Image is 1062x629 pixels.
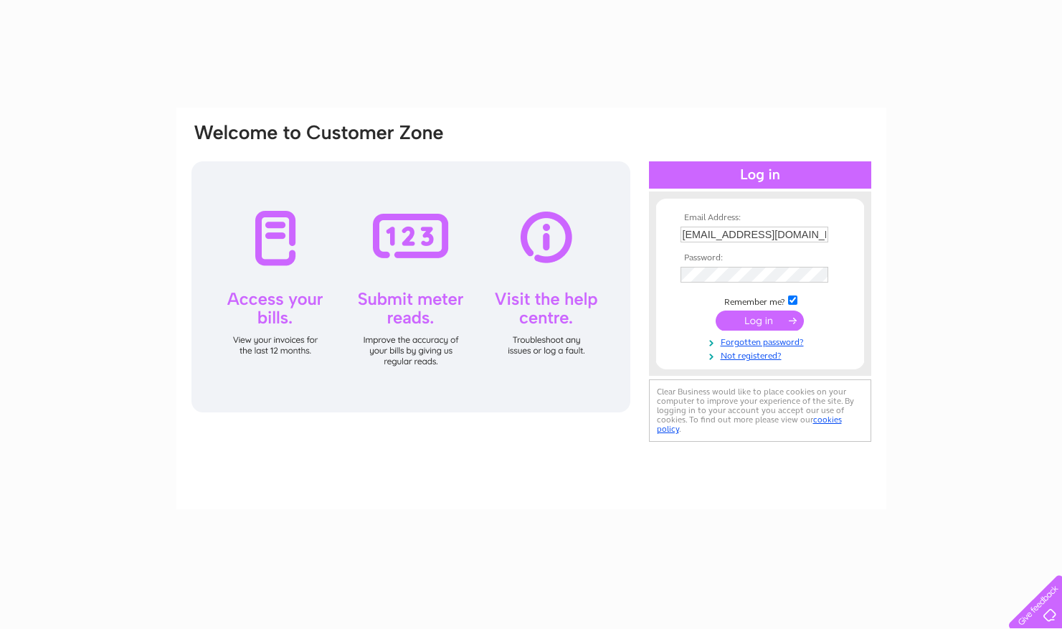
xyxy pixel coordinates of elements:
[681,334,843,348] a: Forgotten password?
[681,348,843,361] a: Not registered?
[677,253,843,263] th: Password:
[677,293,843,308] td: Remember me?
[716,311,804,331] input: Submit
[649,379,871,442] div: Clear Business would like to place cookies on your computer to improve your experience of the sit...
[677,213,843,223] th: Email Address:
[657,415,842,434] a: cookies policy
